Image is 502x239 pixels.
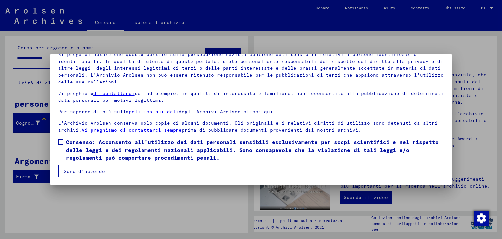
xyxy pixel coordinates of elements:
font: Si prega di notare che questo portale sulla persecuzione nazista contiene dati sensibili relativi... [58,51,443,85]
font: L'Archivio Arolsen conserva solo copie di alcuni documenti. Gli originali e i relativi diritti di... [58,120,438,133]
img: Modifica consenso [474,211,489,226]
a: Vi preghiamo di contattarci sempre [82,127,182,133]
a: di contattarci [93,90,135,96]
font: prima di pubblicare documenti provenienti dai nostri archivi. [182,127,361,133]
font: Per saperne di più sulla [58,109,129,115]
font: Vi preghiamo [58,90,93,96]
font: degli Archivi Arolsen clicca qui. [179,109,276,115]
button: Sono d'accordo [58,165,110,177]
a: politica sui dati [129,109,179,115]
font: Sono d'accordo [64,168,105,174]
font: Consenso: Acconsento all'utilizzo dei dati personali sensibili esclusivamente per scopi scientifi... [66,139,439,161]
font: se, ad esempio, in qualità di interessato o familiare, non acconsentite alla pubblicazione di det... [58,90,443,103]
